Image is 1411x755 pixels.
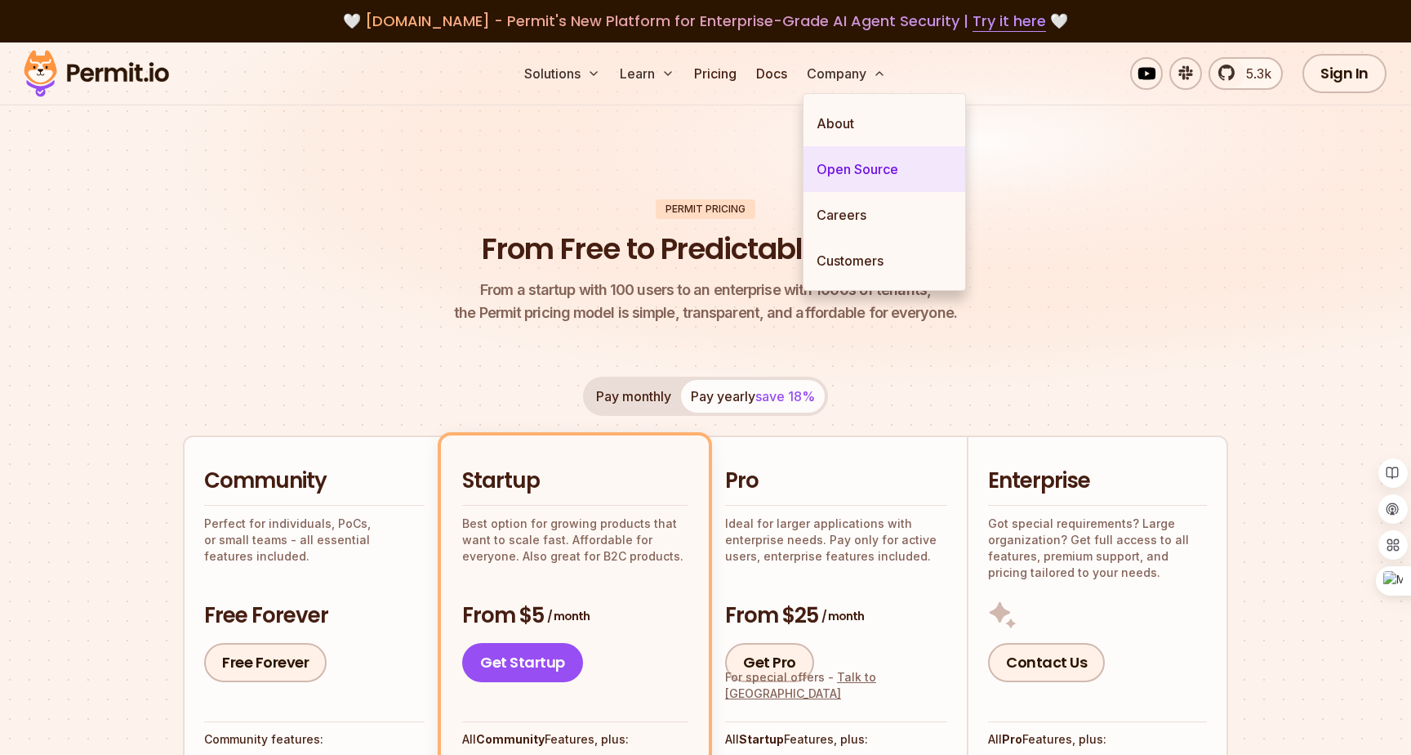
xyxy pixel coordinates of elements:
p: Ideal for larger applications with enterprise needs. Pay only for active users, enterprise featur... [725,516,947,565]
h3: From $25 [725,601,947,631]
p: the Permit pricing model is simple, transparent, and affordable for everyone. [454,279,957,324]
span: / month [821,608,864,624]
span: [DOMAIN_NAME] - Permit's New Platform for Enterprise-Grade AI Agent Security | [365,11,1046,31]
span: 5.3k [1236,64,1271,83]
a: About [803,101,965,146]
strong: Pro [1002,732,1022,746]
h3: From $5 [462,601,688,631]
a: Open Source [803,146,965,192]
h4: All Features, plus: [725,731,947,748]
strong: Startup [739,732,784,746]
img: Permit logo [16,46,176,101]
button: Company [800,57,892,90]
a: 5.3k [1208,57,1283,90]
a: Careers [803,192,965,238]
a: Sign In [1302,54,1387,93]
h4: All Features, plus: [462,731,688,748]
div: Permit Pricing [656,199,755,219]
a: Pricing [688,57,743,90]
h2: Community [204,467,425,496]
p: Perfect for individuals, PoCs, or small teams - all essential features included. [204,516,425,565]
a: Free Forever [204,643,327,682]
a: Customers [803,238,965,284]
h4: Community features: [204,731,425,748]
button: Pay monthly [586,380,681,413]
span: / month [547,608,590,624]
a: Get Pro [725,643,814,682]
div: 🤍 🤍 [39,10,1372,33]
p: Got special requirements? Large organization? Get full access to all features, premium support, a... [988,516,1207,581]
p: Best option for growing products that want to scale fast. Affordable for everyone. Also great for... [462,516,688,565]
h2: Enterprise [988,467,1207,496]
a: Try it here [973,11,1046,32]
a: Docs [750,57,794,90]
span: From a startup with 100 users to an enterprise with 1000s of tenants, [454,279,957,302]
h3: Free Forever [204,601,425,631]
button: Solutions [518,57,607,90]
h2: Startup [462,467,688,496]
h1: From Free to Predictable Scaling [482,229,930,270]
h2: Pro [725,467,947,496]
strong: Community [476,732,545,746]
button: Learn [613,57,681,90]
a: Contact Us [988,643,1105,682]
div: For special offers - [725,669,947,702]
h4: All Features, plus: [988,731,1207,748]
a: Get Startup [462,643,583,682]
